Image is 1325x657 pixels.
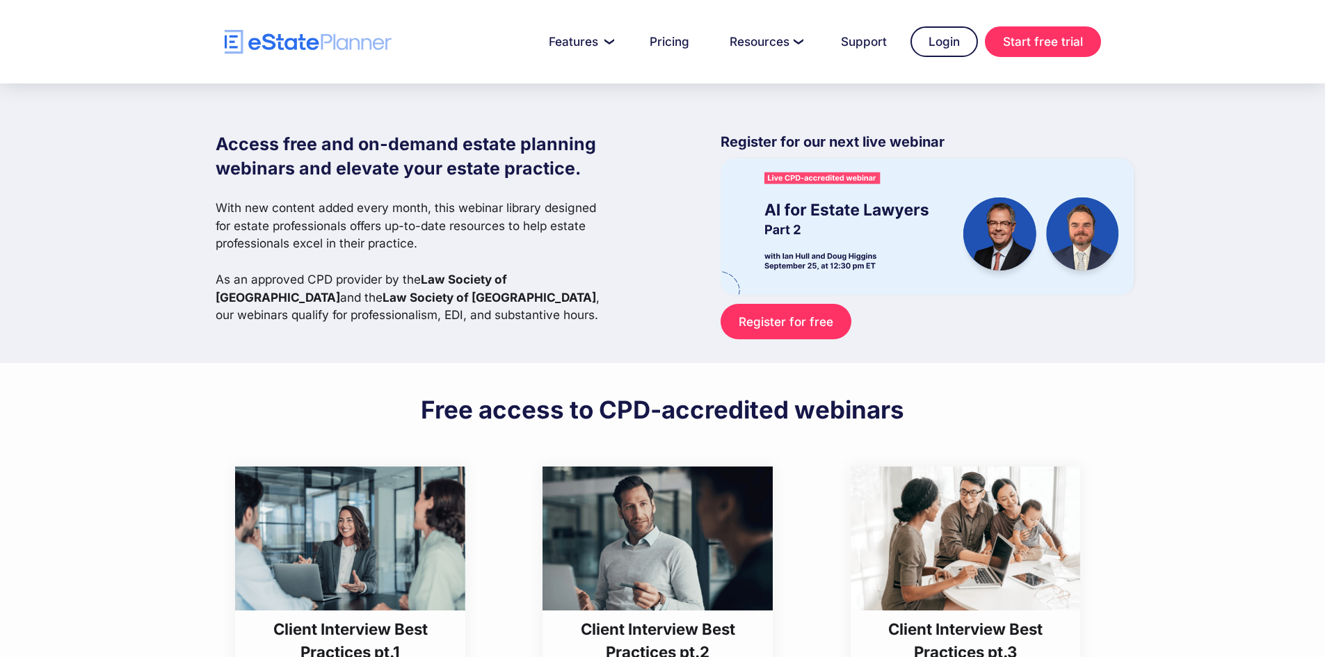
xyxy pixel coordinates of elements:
a: home [225,30,392,54]
img: eState Academy webinar [721,159,1134,294]
h1: Access free and on-demand estate planning webinars and elevate your estate practice. [216,132,611,181]
p: Register for our next live webinar [721,132,1134,159]
p: With new content added every month, this webinar library designed for estate professionals offers... [216,199,611,324]
a: Support [824,28,904,56]
a: Start free trial [985,26,1101,57]
a: Pricing [633,28,706,56]
h2: Free access to CPD-accredited webinars [421,394,904,425]
a: Login [910,26,978,57]
a: Resources [713,28,817,56]
strong: Law Society of [GEOGRAPHIC_DATA] [216,272,507,305]
strong: Law Society of [GEOGRAPHIC_DATA] [383,290,596,305]
a: Features [532,28,626,56]
a: Register for free [721,304,851,339]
